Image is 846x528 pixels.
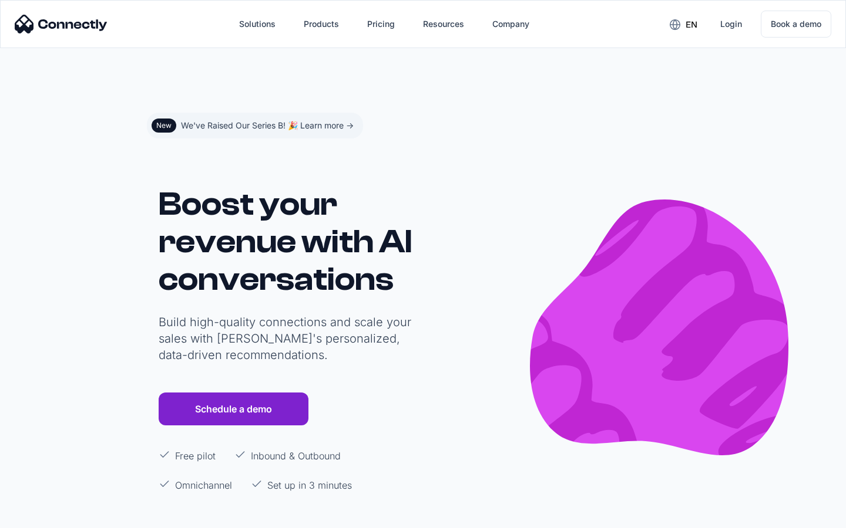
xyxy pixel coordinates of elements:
[175,449,216,463] p: Free pilot
[720,16,742,32] div: Login
[15,15,108,33] img: Connectly Logo
[711,10,751,38] a: Login
[251,449,341,463] p: Inbound & Outbound
[181,117,354,134] div: We've Raised Our Series B! 🎉 Learn more ->
[492,16,529,32] div: Company
[423,16,464,32] div: Resources
[304,16,339,32] div: Products
[147,113,363,138] a: NewWe've Raised Our Series B! 🎉 Learn more ->
[267,478,352,492] p: Set up in 3 minutes
[761,11,831,38] a: Book a demo
[23,507,70,524] ul: Language list
[686,16,697,33] div: en
[156,121,172,130] div: New
[358,10,404,38] a: Pricing
[239,16,276,32] div: Solutions
[175,478,232,492] p: Omnichannel
[367,16,395,32] div: Pricing
[159,314,417,363] p: Build high-quality connections and scale your sales with [PERSON_NAME]'s personalized, data-drive...
[159,185,417,298] h1: Boost your revenue with AI conversations
[12,506,70,524] aside: Language selected: English
[159,392,308,425] a: Schedule a demo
